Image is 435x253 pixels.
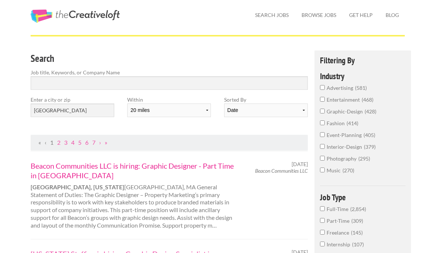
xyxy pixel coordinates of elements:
[327,156,358,162] span: photography
[31,69,308,77] label: Job title, Keywords, or Company Name
[347,120,358,127] span: 414
[327,168,342,174] span: music
[320,218,325,223] input: Part-Time309
[320,109,325,114] input: graphic-design428
[327,132,363,138] span: event-planning
[358,156,370,162] span: 295
[365,109,376,115] span: 428
[362,97,373,103] span: 468
[31,161,236,180] a: Beacon Communities LLC is hiring: Graphic Designer - Part Time in [GEOGRAPHIC_DATA]
[38,139,41,146] span: First Page
[78,139,81,146] a: Page 5
[105,139,107,146] a: Last Page, Page 324
[343,7,379,24] a: Get Help
[24,161,242,230] div: [GEOGRAPHIC_DATA], MA General Statement of Duties: The Graphic Designer – Property Marketing’s pr...
[31,184,124,191] strong: [GEOGRAPHIC_DATA], [US_STATE]
[296,7,342,24] a: Browse Jobs
[320,230,325,235] input: Freelance145
[320,242,325,247] input: Internship107
[249,7,295,24] a: Search Jobs
[45,139,46,146] span: Previous Page
[224,104,308,117] select: Sort results by
[327,85,355,91] span: advertising
[320,207,325,211] input: Full-Time2,854
[327,109,365,115] span: graphic-design
[327,206,350,212] span: Full-Time
[350,206,366,212] span: 2,854
[92,139,95,146] a: Page 7
[31,96,114,104] label: Enter a city or zip
[224,96,308,104] label: Sorted By
[364,144,376,150] span: 379
[85,139,88,146] a: Page 6
[320,144,325,149] input: interior-design379
[327,120,347,127] span: fashion
[99,139,101,146] a: Next Page
[320,56,406,65] h4: Filtering By
[342,168,354,174] span: 270
[355,85,367,91] span: 581
[327,230,351,236] span: Freelance
[50,139,53,146] a: Page 1
[363,132,375,138] span: 405
[320,97,325,102] input: entertainment468
[351,218,363,224] span: 309
[31,10,120,23] a: The Creative Loft
[64,139,67,146] a: Page 3
[380,7,405,24] a: Blog
[327,144,364,150] span: interior-design
[57,139,60,146] a: Page 2
[71,139,74,146] a: Page 4
[31,52,308,66] h3: Search
[255,168,308,174] em: Beacon Communities LLC
[352,242,364,248] span: 107
[327,242,352,248] span: Internship
[320,133,325,137] input: event-planning405
[320,72,406,81] h4: Industry
[327,218,351,224] span: Part-Time
[292,161,308,168] span: [DATE]
[31,77,308,90] input: Search
[320,168,325,173] input: music270
[320,156,325,161] input: photography295
[320,193,406,202] h4: Job Type
[327,97,362,103] span: entertainment
[351,230,363,236] span: 145
[320,121,325,126] input: fashion414
[320,85,325,90] input: advertising581
[127,96,211,104] label: Within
